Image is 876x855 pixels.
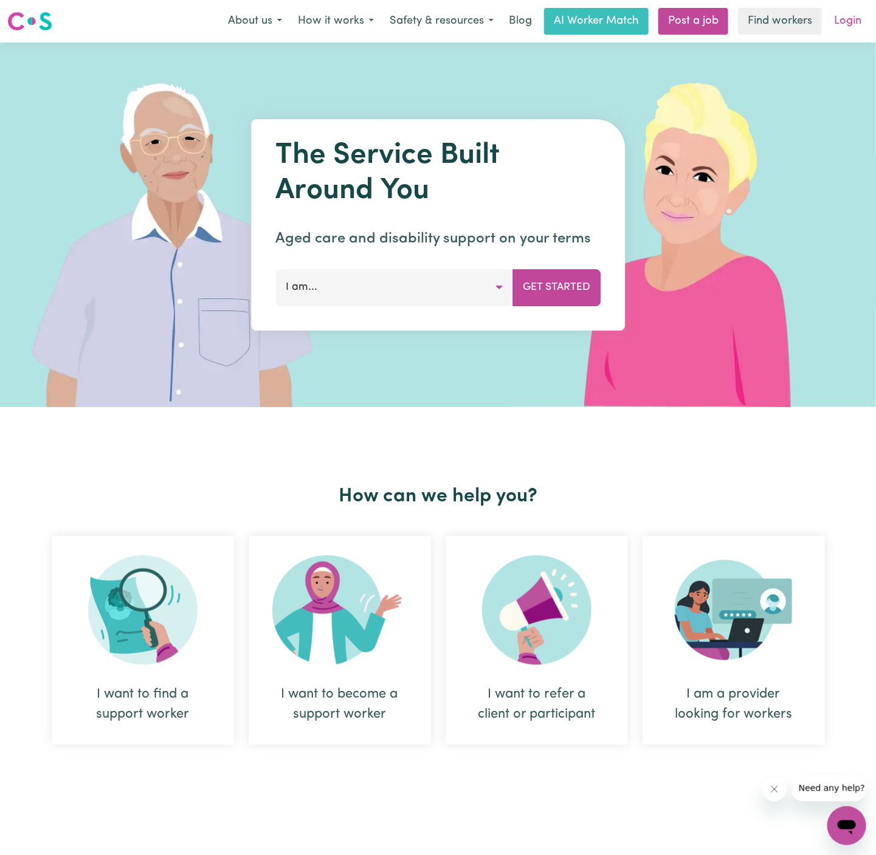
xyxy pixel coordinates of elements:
[672,684,796,724] div: I am a provider looking for workers
[738,8,822,35] a: Find workers
[544,8,649,35] a: AI Worker Match
[275,139,601,208] h1: The Service Built Around You
[220,9,290,34] button: About us
[290,9,382,34] button: How it works
[52,536,234,745] div: I want to find a support worker
[475,684,599,724] div: I want to refer a client or participant
[81,684,205,724] div: I want to find a support worker
[675,555,793,665] img: Provider
[7,7,52,35] a: Careseekers logo
[275,228,601,250] p: Aged care and disability support on your terms
[249,536,431,745] div: I want to become a support worker
[502,8,539,35] a: Blog
[762,777,787,802] iframe: Close message
[792,775,866,802] iframe: Message from company
[643,536,825,745] div: I am a provider looking for workers
[827,8,869,35] a: Login
[446,536,628,745] div: I want to refer a client or participant
[382,9,502,34] button: Safety & resources
[827,806,866,845] iframe: Button to launch messaging window
[658,8,728,35] a: Post a job
[278,684,402,724] div: I want to become a support worker
[482,555,591,665] img: Refer
[275,269,513,306] button: I am...
[512,269,601,306] button: Get Started
[272,555,407,665] img: Become Worker
[7,10,52,32] img: Careseekers logo
[44,485,832,508] h2: How can we help you?
[88,555,198,665] img: Search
